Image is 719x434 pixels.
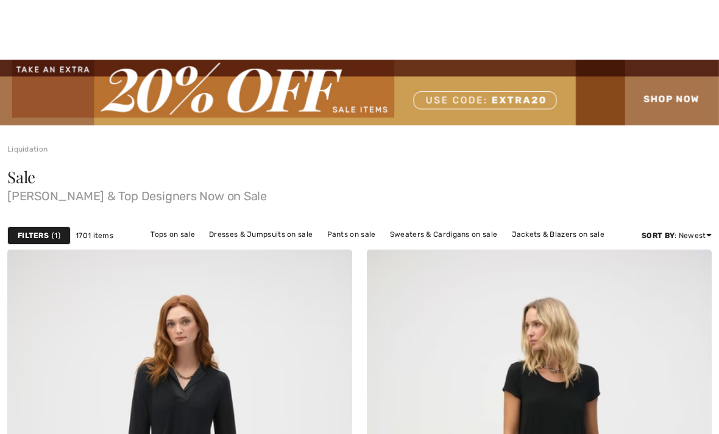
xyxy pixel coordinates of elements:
[642,231,675,240] strong: Sort By
[76,230,113,241] span: 1701 items
[144,226,201,242] a: Tops on sale
[369,242,448,258] a: Outerwear on sale
[7,166,35,187] span: Sale
[307,242,367,258] a: Skirts on sale
[7,145,48,153] a: Liquidation
[7,185,712,202] span: [PERSON_NAME] & Top Designers Now on Sale
[18,230,49,241] strong: Filters
[52,230,60,241] span: 1
[506,226,611,242] a: Jackets & Blazers on sale
[642,230,712,241] div: : Newest
[321,226,382,242] a: Pants on sale
[384,226,503,242] a: Sweaters & Cardigans on sale
[203,226,319,242] a: Dresses & Jumpsuits on sale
